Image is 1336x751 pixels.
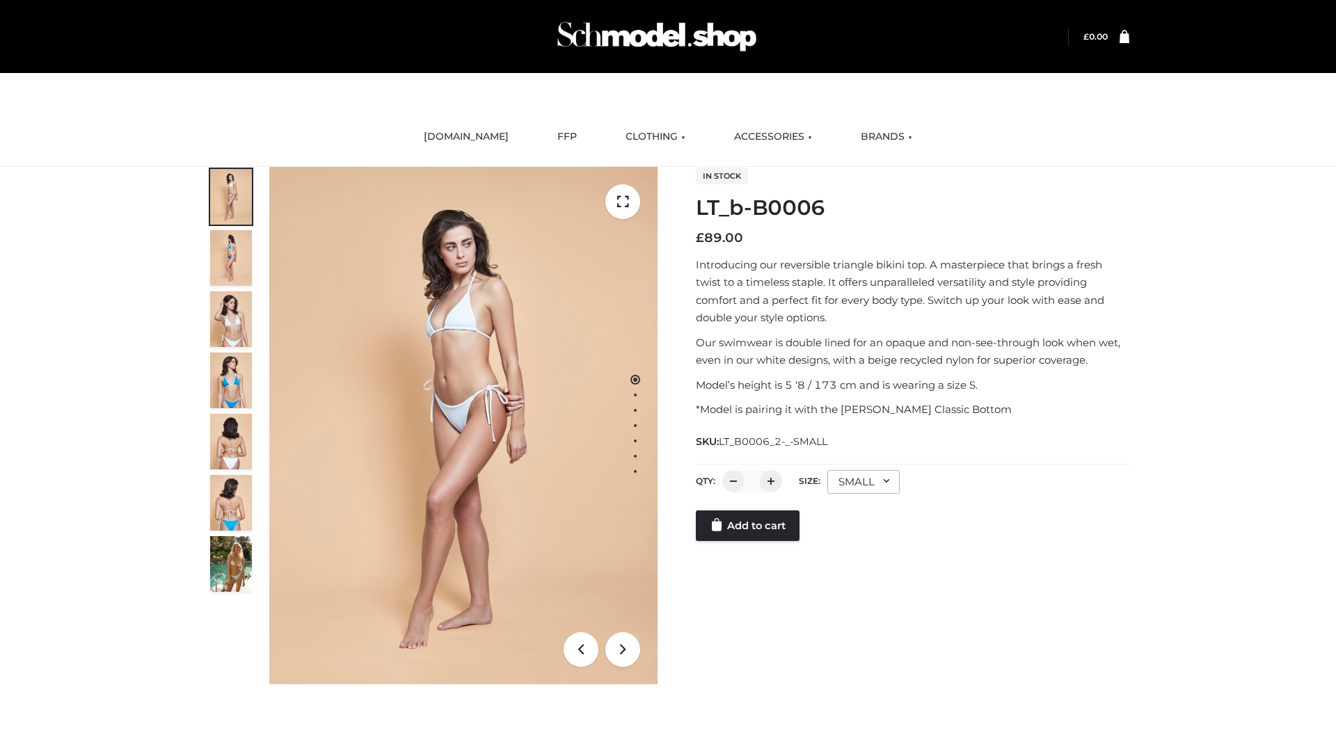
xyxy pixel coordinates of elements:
p: Introducing our reversible triangle bikini top. A masterpiece that brings a fresh twist to a time... [696,256,1129,327]
span: £ [696,230,704,245]
img: Arieltop_CloudNine_AzureSky2.jpg [210,536,252,592]
a: CLOTHING [615,122,696,152]
img: ArielClassicBikiniTop_CloudNine_AzureSky_OW114ECO_4-scaled.jpg [210,353,252,408]
img: ArielClassicBikiniTop_CloudNine_AzureSky_OW114ECO_7-scaled.jpg [210,414,252,469]
a: ACCESSORIES [724,122,822,152]
img: Schmodel Admin 964 [552,9,761,64]
label: QTY: [696,476,715,486]
img: ArielClassicBikiniTop_CloudNine_AzureSky_OW114ECO_2-scaled.jpg [210,230,252,286]
img: ArielClassicBikiniTop_CloudNine_AzureSky_OW114ECO_1 [269,167,658,684]
div: SMALL [827,470,900,494]
span: £ [1083,31,1089,42]
bdi: 0.00 [1083,31,1108,42]
img: ArielClassicBikiniTop_CloudNine_AzureSky_OW114ECO_8-scaled.jpg [210,475,252,531]
a: [DOMAIN_NAME] [413,122,519,152]
a: Add to cart [696,510,800,541]
p: Model’s height is 5 ‘8 / 173 cm and is wearing a size S. [696,376,1129,394]
label: Size: [799,476,820,486]
span: In stock [696,168,748,184]
a: BRANDS [850,122,923,152]
p: *Model is pairing it with the [PERSON_NAME] Classic Bottom [696,401,1129,419]
span: LT_B0006_2-_-SMALL [719,435,827,448]
img: ArielClassicBikiniTop_CloudNine_AzureSky_OW114ECO_3-scaled.jpg [210,291,252,347]
p: Our swimwear is double lined for an opaque and non-see-through look when wet, even in our white d... [696,334,1129,369]
h1: LT_b-B0006 [696,195,1129,220]
a: FFP [547,122,587,152]
bdi: 89.00 [696,230,743,245]
a: £0.00 [1083,31,1108,42]
img: ArielClassicBikiniTop_CloudNine_AzureSky_OW114ECO_1-scaled.jpg [210,169,252,225]
span: SKU: [696,433,829,450]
